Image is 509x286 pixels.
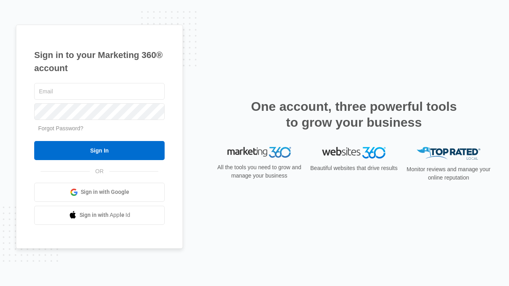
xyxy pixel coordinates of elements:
[81,188,129,196] span: Sign in with Google
[215,163,304,180] p: All the tools you need to grow and manage your business
[34,48,165,75] h1: Sign in to your Marketing 360® account
[249,99,459,130] h2: One account, three powerful tools to grow your business
[38,125,84,131] a: Forgot Password?
[34,141,165,160] input: Sign In
[404,165,493,182] p: Monitor reviews and manage your online reputation
[34,83,165,100] input: Email
[80,211,130,219] span: Sign in with Apple Id
[309,164,398,172] p: Beautiful websites that drive results
[417,147,480,160] img: Top Rated Local
[34,206,165,225] a: Sign in with Apple Id
[227,147,291,158] img: Marketing 360
[322,147,386,158] img: Websites 360
[34,183,165,202] a: Sign in with Google
[90,167,109,176] span: OR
